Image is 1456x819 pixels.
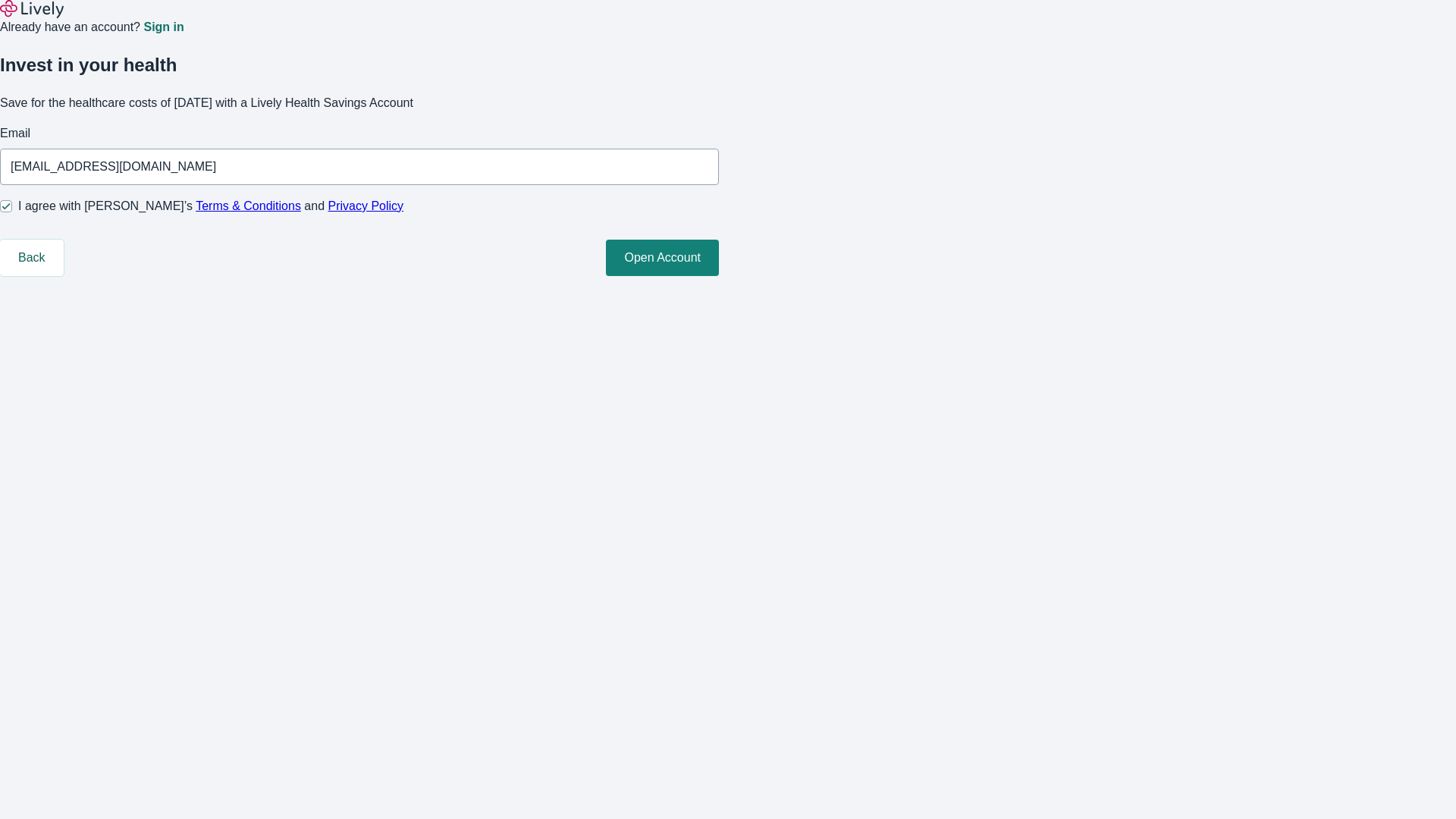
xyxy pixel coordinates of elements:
span: I agree with [PERSON_NAME]’s and [18,197,403,215]
a: Privacy Policy [328,199,404,212]
a: Terms & Conditions [196,199,301,212]
button: Open Account [606,240,719,276]
a: Sign in [143,21,184,33]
